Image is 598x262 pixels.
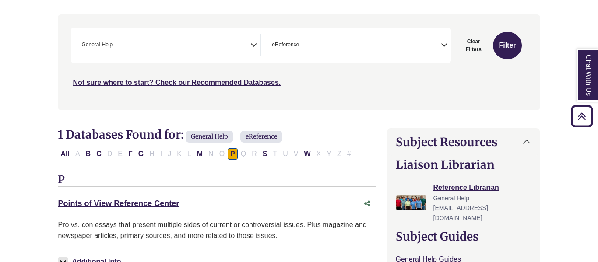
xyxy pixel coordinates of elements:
button: Subject Resources [387,128,540,156]
a: Points of View Reference Center [58,199,179,208]
a: Reference Librarian [433,184,499,191]
button: Filter Results P [228,148,238,160]
button: Filter Results B [83,148,94,160]
h2: Liaison Librarian [396,158,531,171]
li: eReference [268,41,299,49]
button: Share this database [359,196,376,212]
h2: Subject Guides [396,230,531,243]
span: General Help [81,41,113,49]
button: Filter Results F [126,148,135,160]
textarea: Search [114,42,118,49]
nav: Search filters [58,14,540,110]
span: eReference [240,131,282,143]
span: 1 Databases Found for: [58,127,184,142]
button: Filter Results W [301,148,313,160]
p: Pro vs. con essays that present multiple sides of current or controversial issues. Plus magazine ... [58,219,376,241]
button: Filter Results G [136,148,146,160]
li: General Help [78,41,113,49]
button: Filter Results C [94,148,104,160]
a: Back to Top [568,110,596,122]
span: eReference [272,41,299,49]
button: Clear Filters [456,32,491,59]
a: Not sure where to start? Check our Recommended Databases. [73,79,281,86]
img: Reference Librarian [396,195,426,210]
button: Submit for Search Results [493,32,521,59]
button: Filter Results S [260,148,270,160]
span: General Help [433,195,470,202]
span: [EMAIL_ADDRESS][DOMAIN_NAME] [433,204,488,221]
div: Alpha-list to filter by first letter of database name [58,150,354,157]
textarea: Search [301,42,305,49]
h3: P [58,174,376,187]
button: Filter Results M [194,148,205,160]
span: General Help [186,131,233,143]
button: All [58,148,72,160]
